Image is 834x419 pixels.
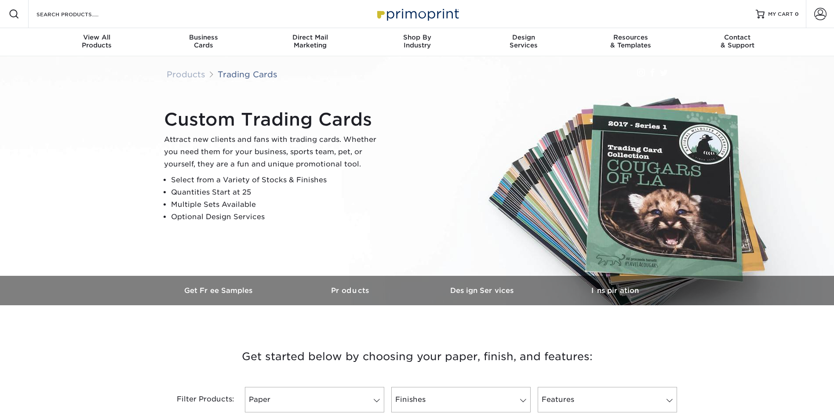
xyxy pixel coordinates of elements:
[44,28,150,56] a: View AllProducts
[171,174,384,186] li: Select from a Variety of Stocks & Finishes
[538,387,677,412] a: Features
[164,134,384,170] p: Attract new clients and fans with trading cards. Whether you need them for your business, sports ...
[218,69,277,79] a: Trading Cards
[470,28,577,56] a: DesignServices
[684,33,791,41] span: Contact
[577,33,684,49] div: & Templates
[364,33,470,49] div: Industry
[549,276,681,305] a: Inspiration
[373,4,461,23] img: Primoprint
[167,69,205,79] a: Products
[44,33,150,49] div: Products
[36,9,121,19] input: SEARCH PRODUCTS.....
[577,33,684,41] span: Resources
[150,33,257,49] div: Cards
[257,33,364,41] span: Direct Mail
[160,337,674,376] h3: Get started below by choosing your paper, finish, and features:
[153,387,241,412] div: Filter Products:
[171,199,384,211] li: Multiple Sets Available
[768,11,793,18] span: MY CART
[171,186,384,199] li: Quantities Start at 25
[245,387,384,412] a: Paper
[150,33,257,41] span: Business
[150,28,257,56] a: BusinessCards
[285,286,417,295] h3: Products
[364,33,470,41] span: Shop By
[391,387,531,412] a: Finishes
[153,276,285,305] a: Get Free Samples
[470,33,577,41] span: Design
[364,28,470,56] a: Shop ByIndustry
[795,11,799,17] span: 0
[417,286,549,295] h3: Design Services
[285,276,417,305] a: Products
[153,286,285,295] h3: Get Free Samples
[257,28,364,56] a: Direct MailMarketing
[417,276,549,305] a: Design Services
[470,33,577,49] div: Services
[44,33,150,41] span: View All
[684,28,791,56] a: Contact& Support
[684,33,791,49] div: & Support
[257,33,364,49] div: Marketing
[171,211,384,223] li: Optional Design Services
[577,28,684,56] a: Resources& Templates
[164,109,384,130] h1: Custom Trading Cards
[549,286,681,295] h3: Inspiration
